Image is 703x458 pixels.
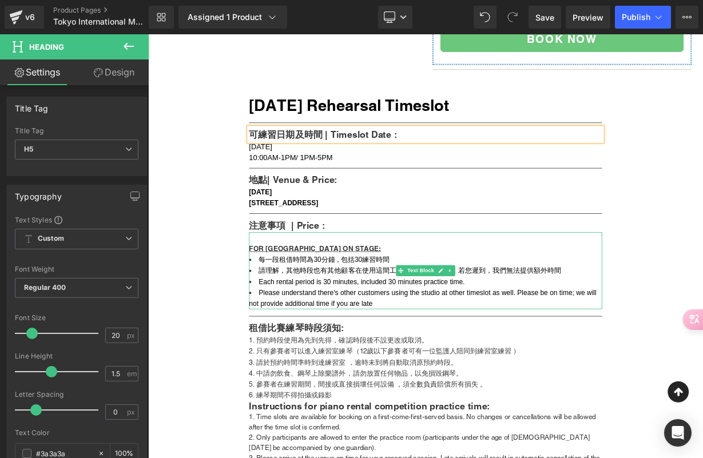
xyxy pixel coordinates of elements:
[664,419,692,447] div: Open Intercom Messenger
[126,444,566,457] li: 練琴期間不得拍攝或錄影
[138,276,301,286] span: 每一段租借時間為30分鐘 , 包括30練習時間
[15,265,138,273] div: Font Weight
[24,145,33,153] b: H5
[676,6,698,29] button: More
[501,6,524,29] button: Redo
[126,149,230,159] span: 10:00AM-1PM/ 1PM-5PM
[53,6,168,15] a: Product Pages
[138,304,395,313] span: Each rental period is 30 minutes, included 30 minutes practice time.
[126,136,154,145] span: [DATE]
[371,288,383,302] a: Expand / Collapse
[15,127,138,135] div: Title Tag
[126,173,566,190] h5: 地點| Venue & Price:
[15,215,138,224] div: Text Styles
[5,6,44,29] a: v6
[566,6,610,29] a: Preview
[474,6,497,29] button: Undo
[126,206,212,216] b: [STREET_ADDRESS]
[127,370,137,377] span: em
[126,230,566,247] h5: 注意事項 | Price :
[138,290,515,300] span: 請理解，其他時段也有其他顧客在使用這間工作室。請準時到場；若您遲到，我們無法提供額外時間
[38,234,64,244] b: Custom
[535,11,554,23] span: Save
[573,11,603,23] span: Preview
[126,430,566,444] li: 參賽者在練習期間，間接或直接損壞任何設備 ，須全數負責賠償所有損失 。
[15,391,138,399] div: Letter Spacing
[126,416,566,430] li: 中請勿飲食、鋼琴上除樂譜外，請勿放置任何物品，以免損毀鋼琴。
[15,352,138,360] div: Line Height
[53,17,146,26] span: Tokyo International Music Competition - Practice Timeslot
[127,332,137,339] span: px
[615,6,671,29] button: Publish
[15,97,49,113] div: Title Tag
[127,408,137,416] span: px
[188,11,278,23] div: Assigned 1 Product
[149,6,174,29] a: New Library
[321,288,359,302] span: Text Block
[15,185,62,201] div: Typography
[126,317,562,341] span: Please understand there's other customers using the studio at other timeslot as well. Please be o...
[15,314,138,322] div: Font Size
[126,389,566,403] li: 只有參賽者可以進入練習室練琴（12歲以下參賽者可有一位監護人陪同到練習室練習 ）
[126,117,566,134] h5: 可練習日期及時間 | Timeslot Date :
[77,59,151,85] a: Design
[29,42,64,51] span: Heading
[622,13,650,22] span: Publish
[126,192,154,202] b: [DATE]
[15,429,138,437] div: Text Color
[126,78,375,101] a: [DATE] Rehearsal Timeslot
[126,358,566,375] h5: 租借比賽練琴時段須知:
[126,403,566,416] li: 請於預約時間準時到達練習室 ，逾時未到將自動取消原預約時段。
[126,262,291,272] span: FOR [GEOGRAPHIC_DATA] ON STAGE:
[23,10,37,25] div: v6
[24,283,66,292] b: Regular 400
[126,375,566,389] li: 預約時段使用為先到先得，確認時段後不設更改或取消。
